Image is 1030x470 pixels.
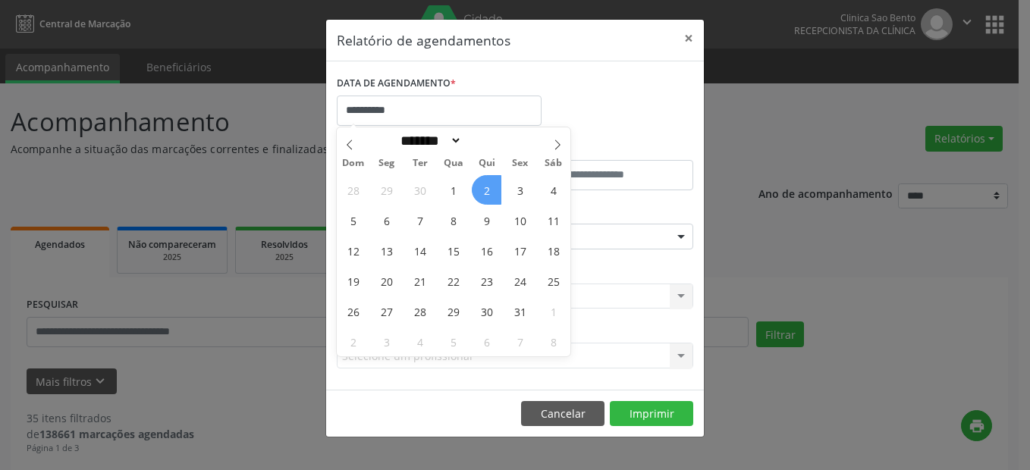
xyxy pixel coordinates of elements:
[372,236,401,265] span: Outubro 13, 2025
[405,175,435,205] span: Setembro 30, 2025
[338,175,368,205] span: Setembro 28, 2025
[405,205,435,235] span: Outubro 7, 2025
[472,175,501,205] span: Outubro 2, 2025
[405,266,435,296] span: Outubro 21, 2025
[337,158,370,168] span: Dom
[372,266,401,296] span: Outubro 20, 2025
[539,296,568,326] span: Novembro 1, 2025
[472,327,501,356] span: Novembro 6, 2025
[338,205,368,235] span: Outubro 5, 2025
[472,236,501,265] span: Outubro 16, 2025
[472,205,501,235] span: Outubro 9, 2025
[505,175,535,205] span: Outubro 3, 2025
[405,296,435,326] span: Outubro 28, 2025
[438,205,468,235] span: Outubro 8, 2025
[470,158,504,168] span: Qui
[338,296,368,326] span: Outubro 26, 2025
[337,72,456,96] label: DATA DE AGENDAMENTO
[505,236,535,265] span: Outubro 17, 2025
[462,133,512,149] input: Year
[372,296,401,326] span: Outubro 27, 2025
[505,327,535,356] span: Novembro 7, 2025
[505,205,535,235] span: Outubro 10, 2025
[395,133,462,149] select: Month
[370,158,404,168] span: Seg
[405,236,435,265] span: Outubro 14, 2025
[338,236,368,265] span: Outubro 12, 2025
[674,20,704,57] button: Close
[519,136,693,160] label: ATÉ
[610,401,693,427] button: Imprimir
[539,236,568,265] span: Outubro 18, 2025
[521,401,604,427] button: Cancelar
[505,266,535,296] span: Outubro 24, 2025
[404,158,437,168] span: Ter
[505,296,535,326] span: Outubro 31, 2025
[337,30,510,50] h5: Relatório de agendamentos
[438,327,468,356] span: Novembro 5, 2025
[438,296,468,326] span: Outubro 29, 2025
[537,158,570,168] span: Sáb
[372,175,401,205] span: Setembro 29, 2025
[405,327,435,356] span: Novembro 4, 2025
[539,205,568,235] span: Outubro 11, 2025
[338,327,368,356] span: Novembro 2, 2025
[539,266,568,296] span: Outubro 25, 2025
[372,205,401,235] span: Outubro 6, 2025
[437,158,470,168] span: Qua
[504,158,537,168] span: Sex
[438,236,468,265] span: Outubro 15, 2025
[539,175,568,205] span: Outubro 4, 2025
[472,266,501,296] span: Outubro 23, 2025
[438,266,468,296] span: Outubro 22, 2025
[338,266,368,296] span: Outubro 19, 2025
[372,327,401,356] span: Novembro 3, 2025
[438,175,468,205] span: Outubro 1, 2025
[539,327,568,356] span: Novembro 8, 2025
[472,296,501,326] span: Outubro 30, 2025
